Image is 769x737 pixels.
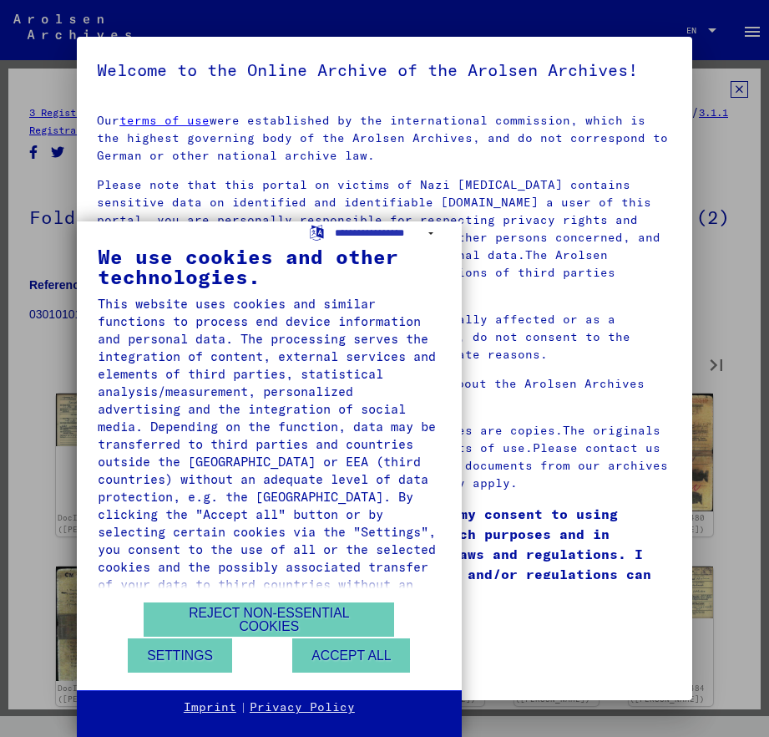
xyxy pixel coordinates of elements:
button: Settings [128,638,232,673]
div: We use cookies and other technologies. [98,247,441,287]
button: Accept all [292,638,410,673]
div: This website uses cookies and similar functions to process end device information and personal da... [98,295,441,611]
a: Imprint [184,699,236,716]
button: Reject non-essential cookies [144,602,394,637]
a: Privacy Policy [250,699,355,716]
